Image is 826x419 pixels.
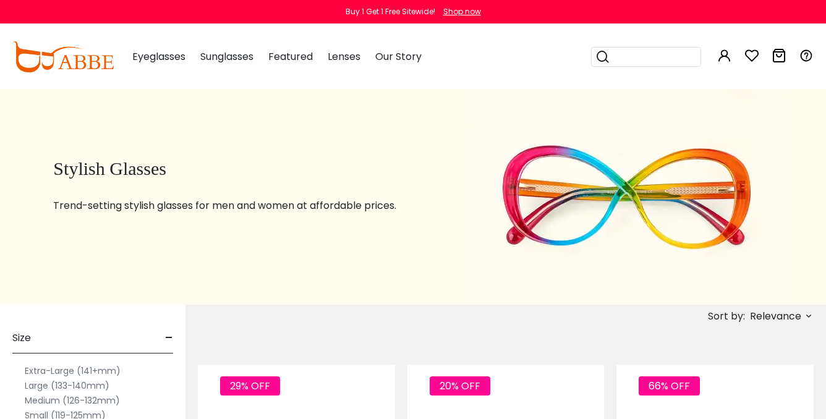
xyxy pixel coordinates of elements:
[132,49,185,64] span: Eyeglasses
[708,309,745,323] span: Sort by:
[469,88,783,305] img: stylish glasses
[639,376,700,396] span: 66% OFF
[12,41,114,72] img: abbeglasses.com
[375,49,422,64] span: Our Story
[328,49,360,64] span: Lenses
[53,158,437,180] h1: Stylish Glasses
[750,305,801,328] span: Relevance
[12,323,31,353] span: Size
[346,6,435,17] div: Buy 1 Get 1 Free Sitewide!
[25,363,121,378] label: Extra-Large (141+mm)
[25,393,120,408] label: Medium (126-132mm)
[165,323,173,353] span: -
[220,376,280,396] span: 29% OFF
[53,198,437,213] p: Trend-setting stylish glasses for men and women at affordable prices.
[430,376,490,396] span: 20% OFF
[25,378,109,393] label: Large (133-140mm)
[437,6,481,17] a: Shop now
[200,49,253,64] span: Sunglasses
[443,6,481,17] div: Shop now
[268,49,313,64] span: Featured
